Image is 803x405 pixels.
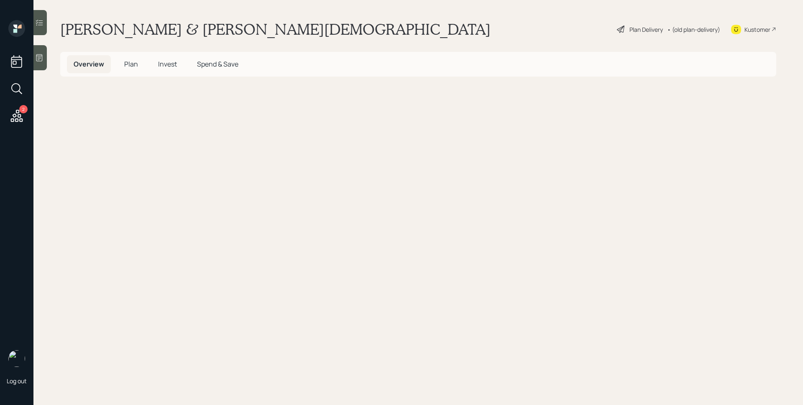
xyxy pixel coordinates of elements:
[8,350,25,367] img: james-distasi-headshot.png
[124,59,138,69] span: Plan
[74,59,104,69] span: Overview
[744,25,770,34] div: Kustomer
[7,377,27,385] div: Log out
[629,25,663,34] div: Plan Delivery
[667,25,720,34] div: • (old plan-delivery)
[197,59,238,69] span: Spend & Save
[60,20,491,38] h1: [PERSON_NAME] & [PERSON_NAME][DEMOGRAPHIC_DATA]
[19,105,28,113] div: 2
[158,59,177,69] span: Invest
